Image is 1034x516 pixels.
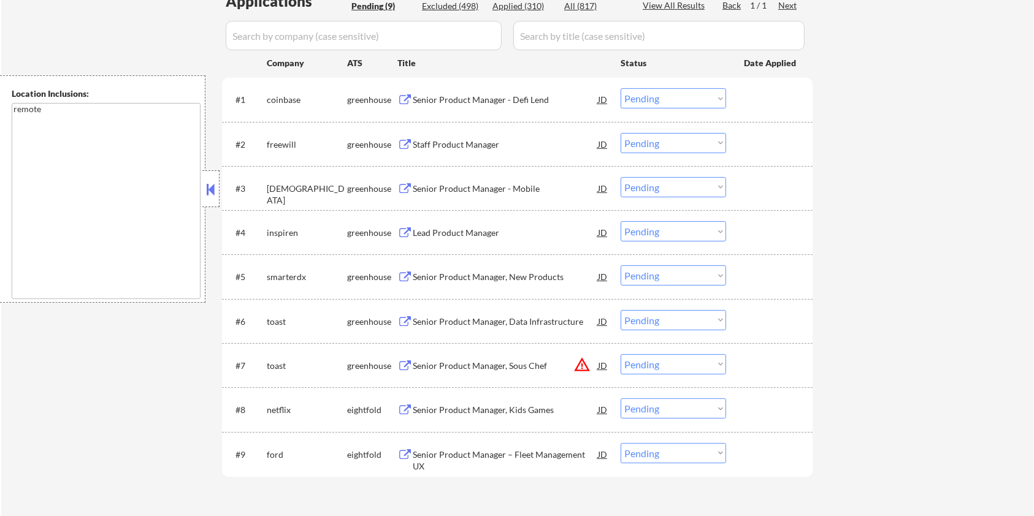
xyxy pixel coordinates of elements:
div: smarterdx [267,271,347,283]
div: Senior Product Manager - Mobile [413,183,598,195]
div: #6 [236,316,257,328]
div: #4 [236,227,257,239]
div: [DEMOGRAPHIC_DATA] [267,183,347,207]
div: eightfold [347,404,397,416]
input: Search by company (case sensitive) [226,21,502,50]
div: toast [267,360,347,372]
div: Status [621,51,726,74]
div: greenhouse [347,360,397,372]
div: JD [597,398,609,420]
div: Senior Product Manager, Kids Games [413,404,598,416]
div: Senior Product Manager, Sous Chef [413,360,598,372]
div: freewill [267,138,347,151]
div: ford [267,449,347,461]
div: #2 [236,138,257,151]
div: JD [597,133,609,155]
div: greenhouse [347,227,397,239]
div: coinbase [267,94,347,106]
div: Date Applied [744,57,798,69]
div: greenhouse [347,271,397,283]
div: #5 [236,271,257,283]
div: greenhouse [347,94,397,106]
div: Company [267,57,347,69]
div: #1 [236,94,257,106]
div: greenhouse [347,138,397,151]
div: ATS [347,57,397,69]
div: #3 [236,183,257,195]
div: #7 [236,360,257,372]
div: JD [597,310,609,332]
div: eightfold [347,449,397,461]
div: #9 [236,449,257,461]
div: JD [597,265,609,287]
div: JD [597,88,609,110]
div: greenhouse [347,316,397,328]
div: JD [597,443,609,465]
div: Location Inclusions: [12,88,201,100]
div: JD [597,221,609,243]
div: Senior Product Manager - Defi Lend [413,94,598,106]
div: toast [267,316,347,328]
div: JD [597,177,609,199]
div: Senior Product Manager, New Products [413,271,598,283]
button: warning_amber [573,356,591,373]
div: Staff Product Manager [413,138,598,151]
div: greenhouse [347,183,397,195]
div: Title [397,57,609,69]
div: Senior Product Manager – Fleet Management UX [413,449,598,472]
div: JD [597,354,609,376]
div: #8 [236,404,257,416]
div: netflix [267,404,347,416]
input: Search by title (case sensitive) [513,21,805,50]
div: Lead Product Manager [413,227,598,239]
div: inspiren [267,227,347,239]
div: Senior Product Manager, Data Infrastructure [413,316,598,328]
